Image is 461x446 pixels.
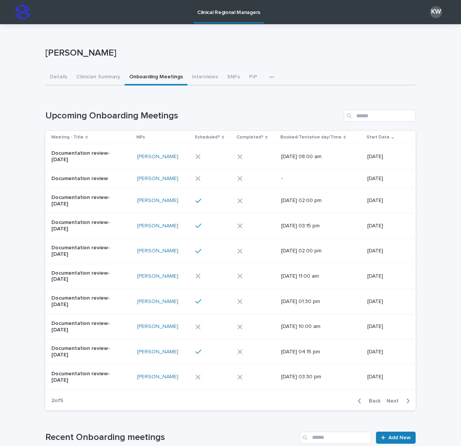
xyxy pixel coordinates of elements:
p: [DATE] [367,197,404,204]
img: stacker-logo-s-only.png [15,5,30,20]
p: Documentation review [51,176,114,182]
p: Documentation review- [DATE] [51,270,114,283]
p: [DATE] 04:15 pm [281,349,344,355]
p: NPs [136,133,145,141]
p: Documentation review- [DATE] [51,345,114,358]
button: SNFs [223,70,244,85]
p: [DATE] 11:00 am [281,273,344,280]
h1: Recent Onboarding meetings [45,432,297,443]
tr: Documentation review- [DATE][PERSON_NAME] [DATE] 03:30 pm[DATE] [45,364,416,390]
tr: Documentation review- [DATE][PERSON_NAME] [DATE] 10:00 am[DATE] [45,314,416,339]
p: [DATE] [367,223,404,229]
span: Next [387,398,403,404]
p: 2 of 5 [45,392,69,410]
button: Back [352,398,384,404]
button: Interviews [187,70,223,85]
tr: Documentation review- [DATE][PERSON_NAME] [DATE] 04:15 pm[DATE] [45,339,416,365]
tr: Documentation review- [DATE][PERSON_NAME] [DATE] 08:00 am[DATE] [45,144,416,169]
p: [DATE] 03:30 pm [281,374,344,380]
a: [PERSON_NAME] [137,323,178,330]
tr: Documentation review- [DATE][PERSON_NAME] [DATE] 02:00 pm[DATE] [45,238,416,264]
tr: Documentation review- [DATE][PERSON_NAME] [DATE] 02:00 pm[DATE] [45,188,416,213]
p: [DATE] 03:15 pm [281,223,344,229]
p: Booked/Tentative day/Time [280,133,342,141]
p: Documentation review- [DATE] [51,194,114,207]
p: Documentation review- [DATE] [51,219,114,232]
a: [PERSON_NAME] [137,374,178,380]
input: Search [300,432,371,444]
p: [PERSON_NAME] [45,48,413,59]
p: [DATE] 02:00 pm [281,248,344,254]
input: Search [344,110,416,122]
a: [PERSON_NAME] [137,154,178,160]
p: Scheduled? [195,133,220,141]
p: [DATE] [367,273,404,280]
span: Back [364,398,381,404]
p: Documentation review- [DATE] [51,150,114,163]
a: [PERSON_NAME] [137,197,178,204]
span: Add New [388,435,411,440]
button: PIP [244,70,262,85]
tr: Documentation review[PERSON_NAME] -[DATE] [45,169,416,188]
p: Meeting - Title [51,133,84,141]
p: [DATE] [367,298,404,305]
tr: Documentation review- [DATE][PERSON_NAME] [DATE] 03:15 pm[DATE] [45,213,416,239]
p: Documentation review- [DATE] [51,371,114,384]
p: [DATE] [367,248,404,254]
h1: Upcoming Onboarding Meetings [45,110,341,121]
p: [DATE] 08:00 am [281,154,344,160]
p: [DATE] 10:00 am [281,323,344,330]
a: [PERSON_NAME] [137,298,178,305]
p: - [281,176,344,182]
p: Documentation review- [DATE] [51,320,114,333]
tr: Documentation review- [DATE][PERSON_NAME] [DATE] 01:30 pm[DATE] [45,289,416,314]
a: [PERSON_NAME] [137,176,178,182]
tr: Documentation review- [DATE][PERSON_NAME] [DATE] 11:00 am[DATE] [45,264,416,289]
a: Add New [376,432,416,444]
p: [DATE] [367,323,404,330]
a: [PERSON_NAME] [137,248,178,254]
button: Details [45,70,72,85]
p: [DATE] 02:00 pm [281,197,344,204]
a: [PERSON_NAME] [137,273,178,280]
a: [PERSON_NAME] [137,223,178,229]
p: Completed? [237,133,263,141]
a: [PERSON_NAME] [137,349,178,355]
div: KW [430,6,442,18]
p: Documentation review- [DATE] [51,295,114,308]
p: Documentation review- [DATE] [51,245,114,258]
p: Start Date [367,133,390,141]
p: [DATE] 01:30 pm [281,298,344,305]
p: [DATE] [367,176,404,182]
button: Onboarding Meetings [125,70,187,85]
p: [DATE] [367,374,404,380]
p: [DATE] [367,154,404,160]
button: Next [384,398,416,404]
button: Clinician Summary [72,70,125,85]
p: [DATE] [367,349,404,355]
